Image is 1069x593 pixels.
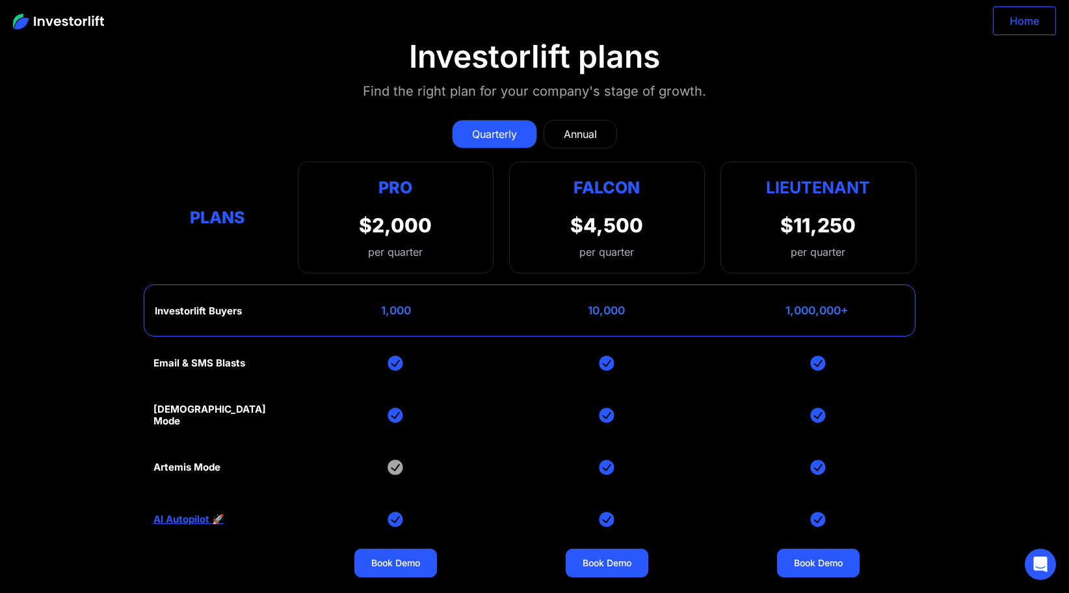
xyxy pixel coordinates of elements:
[153,514,224,525] a: AI Autopilot 🚀
[472,126,517,142] div: Quarterly
[155,305,242,317] div: Investorlift Buyers
[993,7,1056,35] a: Home
[363,81,706,102] div: Find the right plan for your company's stage of growth.
[566,549,648,577] a: Book Demo
[153,404,283,427] div: [DEMOGRAPHIC_DATA] Mode
[153,462,220,473] div: Artemis Mode
[153,357,245,369] div: Email & SMS Blasts
[354,549,437,577] a: Book Demo
[766,178,870,197] strong: Lieutenant
[791,244,845,260] div: per quarter
[153,204,283,230] div: Plans
[381,304,411,317] div: 1,000
[579,244,634,260] div: per quarter
[588,304,625,317] div: 10,000
[785,304,849,317] div: 1,000,000+
[359,244,432,260] div: per quarter
[777,549,860,577] a: Book Demo
[359,175,432,200] div: Pro
[564,126,597,142] div: Annual
[570,214,643,237] div: $4,500
[359,214,432,237] div: $2,000
[1025,549,1056,580] div: Open Intercom Messenger
[574,175,640,200] div: Falcon
[780,214,856,237] div: $11,250
[409,38,660,76] div: Investorlift plans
